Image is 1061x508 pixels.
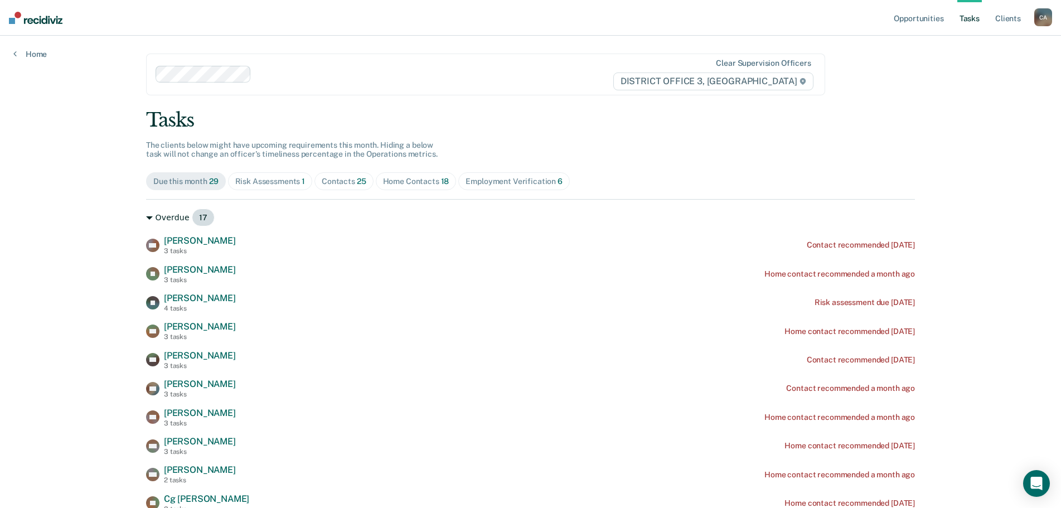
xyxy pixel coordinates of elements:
span: [PERSON_NAME] [164,379,236,389]
div: 3 tasks [164,247,236,255]
div: Risk Assessments [235,177,306,186]
span: Cg [PERSON_NAME] [164,494,249,504]
span: 18 [441,177,449,186]
div: Contact recommended [DATE] [807,355,915,365]
div: 3 tasks [164,333,236,341]
div: Clear supervision officers [716,59,811,68]
div: Contacts [322,177,366,186]
div: Due this month [153,177,219,186]
div: Contact recommended [DATE] [807,240,915,250]
div: Home contact recommended a month ago [764,470,915,480]
div: C A [1034,8,1052,26]
div: Tasks [146,109,915,132]
div: Home contact recommended [DATE] [784,499,915,508]
span: [PERSON_NAME] [164,350,236,361]
span: 25 [357,177,366,186]
a: Home [13,49,47,59]
div: Home contact recommended [DATE] [784,327,915,336]
div: Home Contacts [383,177,449,186]
div: Home contact recommended a month ago [764,413,915,422]
button: CA [1034,8,1052,26]
span: [PERSON_NAME] [164,465,236,475]
div: 3 tasks [164,362,236,370]
span: DISTRICT OFFICE 3, [GEOGRAPHIC_DATA] [613,72,813,90]
div: Employment Verification [466,177,563,186]
div: 3 tasks [164,448,236,456]
div: Risk assessment due [DATE] [815,298,915,307]
span: 6 [558,177,563,186]
span: [PERSON_NAME] [164,235,236,246]
span: [PERSON_NAME] [164,264,236,275]
span: [PERSON_NAME] [164,293,236,303]
div: 3 tasks [164,390,236,398]
span: The clients below might have upcoming requirements this month. Hiding a below task will not chang... [146,141,438,159]
span: [PERSON_NAME] [164,408,236,418]
span: 17 [192,209,215,226]
div: Overdue 17 [146,209,915,226]
span: [PERSON_NAME] [164,321,236,332]
div: 3 tasks [164,276,236,284]
div: Contact recommended a month ago [786,384,915,393]
div: Open Intercom Messenger [1023,470,1050,497]
div: 3 tasks [164,419,236,427]
img: Recidiviz [9,12,62,24]
div: 4 tasks [164,304,236,312]
span: [PERSON_NAME] [164,436,236,447]
div: Home contact recommended a month ago [764,269,915,279]
div: Home contact recommended [DATE] [784,441,915,451]
div: 2 tasks [164,476,236,484]
span: 1 [302,177,305,186]
span: 29 [209,177,219,186]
